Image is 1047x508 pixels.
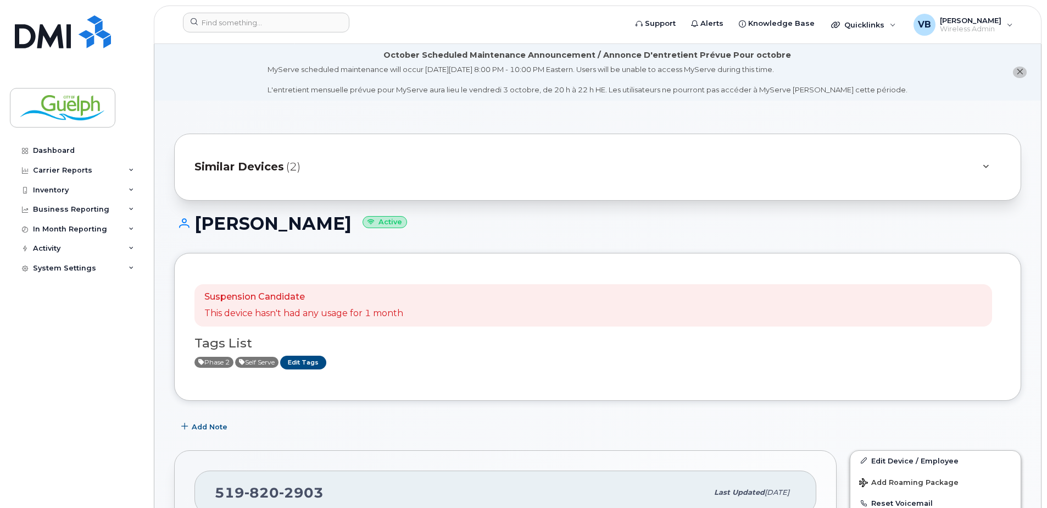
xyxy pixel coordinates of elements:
span: Active [194,357,233,368]
span: 2903 [279,484,324,501]
small: Active [363,216,407,229]
h3: Tags List [194,336,1001,350]
p: Suspension Candidate [204,291,403,303]
div: MyServe scheduled maintenance will occur [DATE][DATE] 8:00 PM - 10:00 PM Eastern. Users will be u... [268,64,907,95]
p: This device hasn't had any usage for 1 month [204,307,403,320]
span: Add Note [192,422,227,432]
button: Add Note [174,417,237,437]
span: Last updated [714,488,765,496]
span: Similar Devices [194,159,284,175]
div: October Scheduled Maintenance Announcement / Annonce D'entretient Prévue Pour octobre [383,49,791,61]
span: 820 [244,484,279,501]
h1: [PERSON_NAME] [174,214,1021,233]
span: 519 [215,484,324,501]
a: Edit Tags [280,356,326,369]
button: Add Roaming Package [850,471,1021,493]
span: (2) [286,159,300,175]
span: Add Roaming Package [859,478,959,489]
span: [DATE] [765,488,789,496]
a: Edit Device / Employee [850,451,1021,471]
span: Active [235,357,279,368]
button: close notification [1013,67,1027,78]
